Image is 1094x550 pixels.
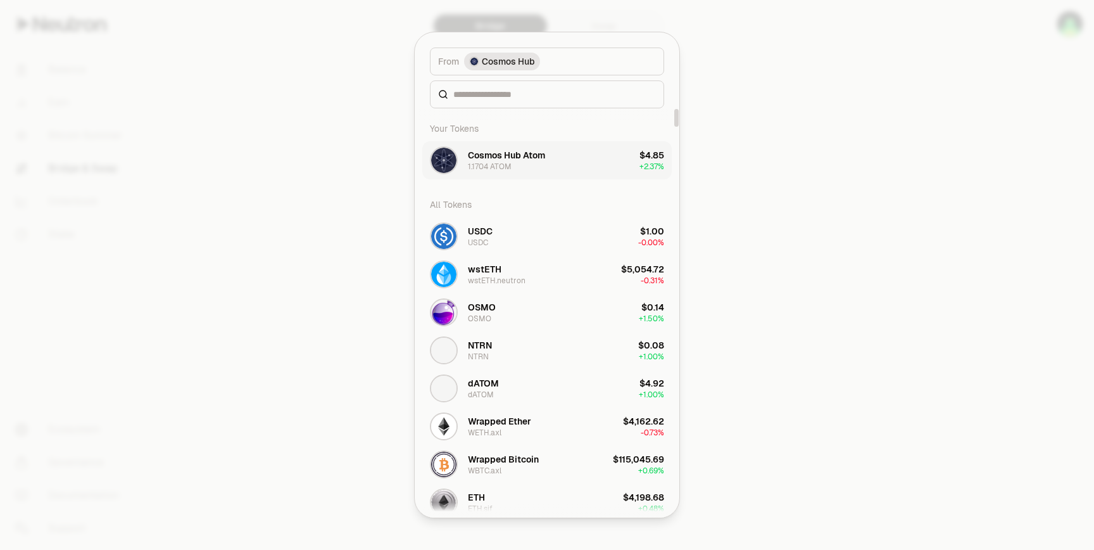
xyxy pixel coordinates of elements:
[431,376,456,401] img: dATOM Logo
[638,504,664,514] span: + 0.48%
[468,377,499,390] div: dATOM
[431,300,456,325] img: OSMO Logo
[468,339,492,352] div: NTRN
[468,428,501,438] div: WETH.axl
[468,504,493,514] div: ETH.sif
[422,331,672,369] button: NTRN LogoNTRNNTRN$0.08+1.00%
[431,224,456,249] img: USDC Logo
[422,407,672,445] button: WETH.axl LogoWrapped EtherWETH.axl$4,162.62-0.73%
[431,338,456,363] img: NTRN Logo
[468,453,539,466] div: Wrapped Bitcoin
[613,453,664,466] div: $115,045.69
[422,445,672,483] button: WBTC.axl LogoWrapped BitcoinWBTC.axl$115,045.69+0.69%
[638,466,664,476] span: + 0.69%
[639,314,664,324] span: + 1.50%
[468,390,494,400] div: dATOM
[422,192,672,217] div: All Tokens
[482,55,535,68] span: Cosmos Hub
[431,262,456,287] img: wstETH.neutron Logo
[468,466,501,476] div: WBTC.axl
[468,263,501,276] div: wstETH
[468,225,493,238] div: USDC
[468,162,512,172] div: 1.1704 ATOM
[468,301,496,314] div: OSMO
[431,452,456,477] img: WBTC.axl Logo
[641,276,664,286] span: -0.31%
[468,149,545,162] div: Cosmos Hub Atom
[468,238,488,248] div: USDC
[468,415,531,428] div: Wrapped Ether
[431,490,456,515] img: ETH.sif Logo
[623,491,664,504] div: $4,198.68
[639,149,664,162] div: $4.85
[422,483,672,521] button: ETH.sif LogoETHETH.sif$4,198.68+0.48%
[422,293,672,331] button: OSMO LogoOSMOOSMO$0.14+1.50%
[639,162,664,172] span: + 2.37%
[640,225,664,238] div: $1.00
[422,369,672,407] button: dATOM LogodATOMdATOM$4.92+1.00%
[623,415,664,428] div: $4,162.62
[639,390,664,400] span: + 1.00%
[639,377,664,390] div: $4.92
[470,58,478,65] img: Cosmos Hub Logo
[422,116,672,141] div: Your Tokens
[468,276,525,286] div: wstETH.neutron
[422,141,672,179] button: ATOM LogoCosmos Hub Atom1.1704 ATOM$4.85+2.37%
[422,255,672,293] button: wstETH.neutron LogowstETHwstETH.neutron$5,054.72-0.31%
[468,352,489,362] div: NTRN
[430,48,664,75] button: FromCosmos Hub LogoCosmos Hub
[431,414,456,439] img: WETH.axl Logo
[431,148,456,173] img: ATOM Logo
[468,314,491,324] div: OSMO
[639,352,664,362] span: + 1.00%
[468,491,485,504] div: ETH
[638,238,664,248] span: -0.00%
[638,339,664,352] div: $0.08
[641,428,664,438] span: -0.73%
[621,263,664,276] div: $5,054.72
[422,217,672,255] button: USDC LogoUSDCUSDC$1.00-0.00%
[438,55,459,68] span: From
[641,301,664,314] div: $0.14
